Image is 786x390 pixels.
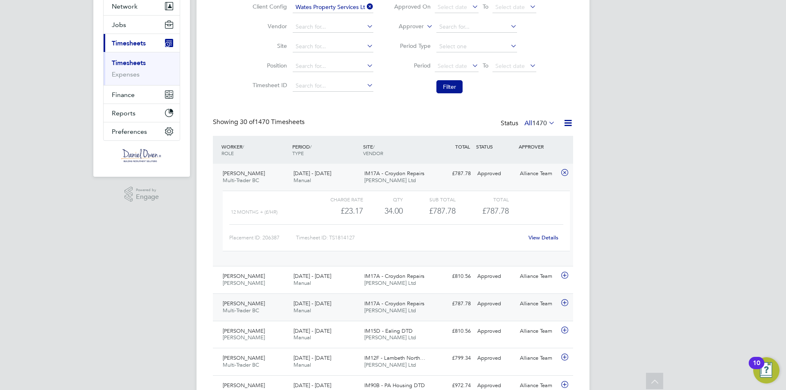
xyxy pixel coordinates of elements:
[250,62,287,69] label: Position
[292,150,304,156] span: TYPE
[364,280,416,286] span: [PERSON_NAME] Ltd
[223,280,265,286] span: [PERSON_NAME]
[104,86,180,104] button: Finance
[480,1,491,12] span: To
[294,361,311,368] span: Manual
[517,352,559,365] div: Alliance Team
[474,139,517,154] div: STATUS
[229,231,296,244] div: Placement ID: 206387
[294,273,331,280] span: [DATE] - [DATE]
[296,231,523,244] div: Timesheet ID: TS1814127
[364,327,413,334] span: IM15D - Ealing DTD
[517,270,559,283] div: Alliance Team
[394,62,431,69] label: Period
[482,206,509,216] span: £787.78
[294,300,331,307] span: [DATE] - [DATE]
[517,139,559,154] div: APPROVER
[231,209,278,215] span: 12 Months + (£/HR)
[474,297,517,311] div: Approved
[501,118,557,129] div: Status
[221,150,234,156] span: ROLE
[250,23,287,30] label: Vendor
[104,16,180,34] button: Jobs
[517,325,559,338] div: Alliance Team
[373,143,375,150] span: /
[112,59,146,67] a: Timesheets
[219,139,290,160] div: WORKER
[223,177,259,184] span: Multi-Trader BC
[112,21,126,29] span: Jobs
[310,194,363,204] div: Charge rate
[104,34,180,52] button: Timesheets
[242,143,244,150] span: /
[112,128,147,135] span: Preferences
[436,21,517,33] input: Search for...
[294,354,331,361] span: [DATE] - [DATE]
[240,118,305,126] span: 1470 Timesheets
[293,61,373,72] input: Search for...
[753,357,779,383] button: Open Resource Center, 10 new notifications
[361,139,432,160] div: SITE
[431,297,474,311] div: £787.78
[103,149,180,162] a: Go to home page
[474,325,517,338] div: Approved
[364,382,425,389] span: IM90B - PA Housing DTD
[294,327,331,334] span: [DATE] - [DATE]
[480,60,491,71] span: To
[436,41,517,52] input: Select one
[310,143,312,150] span: /
[223,327,265,334] span: [PERSON_NAME]
[223,354,265,361] span: [PERSON_NAME]
[364,177,416,184] span: [PERSON_NAME] Ltd
[294,382,331,389] span: [DATE] - [DATE]
[250,81,287,89] label: Timesheet ID
[121,149,162,162] img: danielowen-logo-retina.png
[364,307,416,314] span: [PERSON_NAME] Ltd
[250,3,287,10] label: Client Config
[364,354,425,361] span: IM12F - Lambeth North…
[456,194,508,204] div: Total
[431,352,474,365] div: £799.34
[293,41,373,52] input: Search for...
[213,118,306,126] div: Showing
[293,21,373,33] input: Search for...
[363,150,383,156] span: VENDOR
[431,325,474,338] div: £810.56
[112,2,138,10] span: Network
[223,273,265,280] span: [PERSON_NAME]
[474,270,517,283] div: Approved
[223,361,259,368] span: Multi-Trader BC
[223,170,265,177] span: [PERSON_NAME]
[223,307,259,314] span: Multi-Trader BC
[310,204,363,218] div: £23.17
[495,3,525,11] span: Select date
[250,42,287,50] label: Site
[223,300,265,307] span: [PERSON_NAME]
[363,194,403,204] div: QTY
[294,307,311,314] span: Manual
[136,194,159,201] span: Engage
[517,167,559,180] div: Alliance Team
[112,70,140,78] a: Expenses
[431,167,474,180] div: £787.78
[104,52,180,85] div: Timesheets
[363,204,403,218] div: 34.00
[364,273,425,280] span: IM17A - Croydon Repairs
[223,382,265,389] span: [PERSON_NAME]
[364,361,416,368] span: [PERSON_NAME] Ltd
[104,104,180,122] button: Reports
[529,234,558,241] a: View Details
[364,300,425,307] span: IM17A - Croydon Repairs
[474,167,517,180] div: Approved
[293,80,373,92] input: Search for...
[364,170,425,177] span: IM17A - Croydon Repairs
[364,334,416,341] span: [PERSON_NAME] Ltd
[387,23,424,31] label: Approver
[294,177,311,184] span: Manual
[290,139,361,160] div: PERIOD
[112,39,146,47] span: Timesheets
[431,270,474,283] div: £810.56
[112,91,135,99] span: Finance
[753,363,760,374] div: 10
[293,2,373,13] input: Search for...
